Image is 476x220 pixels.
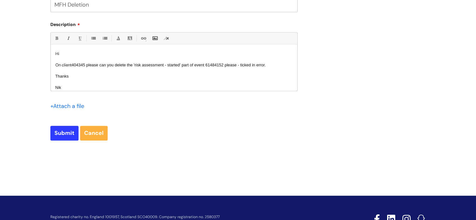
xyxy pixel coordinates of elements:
a: Bold (Ctrl-B) [53,34,60,42]
div: Attach a file [50,101,88,111]
p: On client [55,62,293,68]
a: 1. Ordered List (Ctrl-Shift-8) [101,34,109,42]
a: Remove formatting (Ctrl-\) [162,34,170,42]
a: • Unordered List (Ctrl-Shift-7) [89,34,97,42]
span: Thanks [55,74,69,79]
label: Description [50,20,298,27]
a: Font Color [114,34,122,42]
p: Hi [55,51,293,57]
a: Link [139,34,147,42]
p: Registered charity no. England 1001957, Scotland SCO40009. Company registration no. 2580377 [50,215,330,219]
span: 404345 please can you de lete the 'risk assessment - started' part of event 61484152 please - tic... [72,63,266,67]
input: Submit [50,126,79,140]
span: Nik [55,85,61,90]
a: Back Color [126,34,134,42]
a: Cancel [80,126,108,140]
a: Italic (Ctrl-I) [64,34,72,42]
a: Insert Image... [151,34,159,42]
a: Underline(Ctrl-U) [76,34,84,42]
